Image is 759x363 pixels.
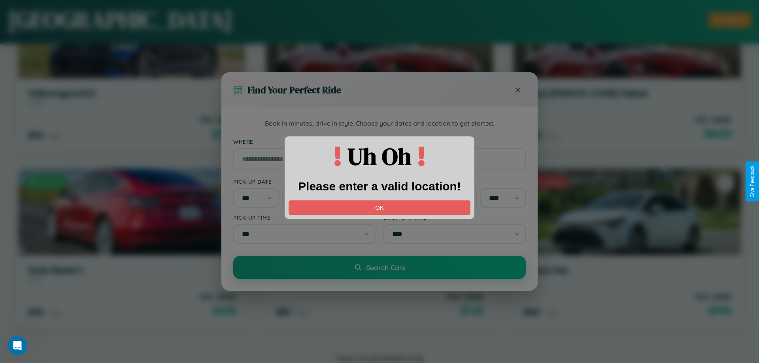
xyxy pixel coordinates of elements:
p: Book in minutes, drive in style. Choose your dates and location to get started. [233,118,526,129]
label: Pick-up Date [233,178,376,185]
label: Drop-off Date [383,178,526,185]
label: Drop-off Time [383,214,526,221]
label: Pick-up Time [233,214,376,221]
h3: Find Your Perfect Ride [247,83,341,96]
label: Where [233,138,526,145]
span: Search Cars [366,263,405,272]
